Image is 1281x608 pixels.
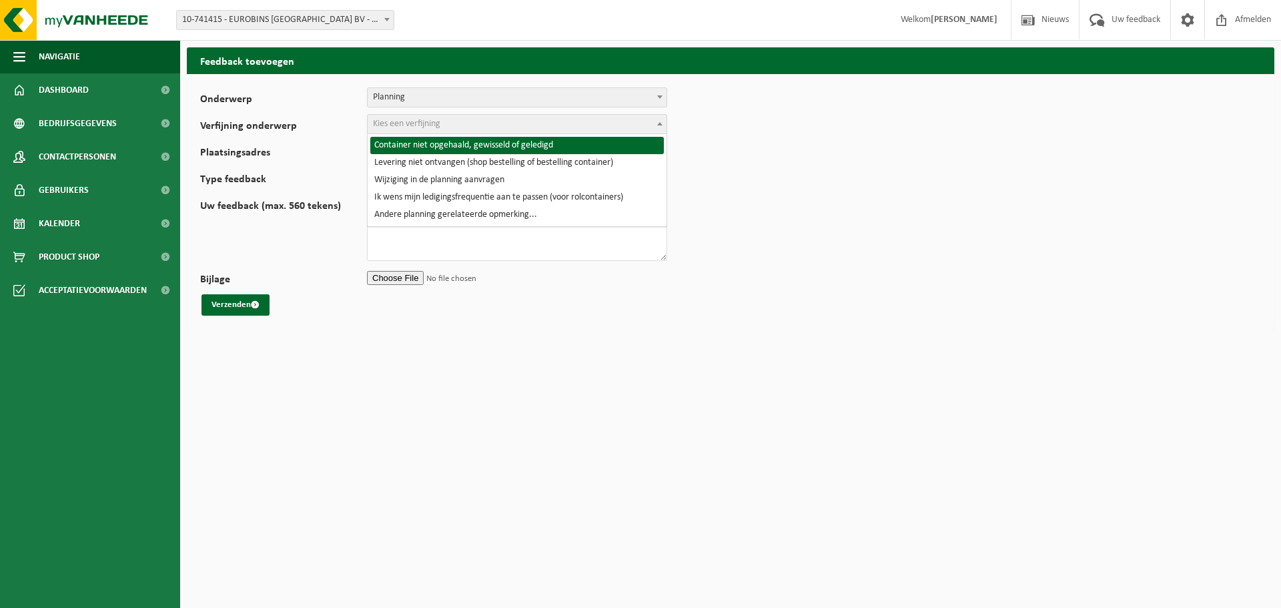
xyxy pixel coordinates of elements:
[370,206,664,224] li: Andere planning gerelateerde opmerking...
[200,274,367,288] label: Bijlage
[200,147,367,161] label: Plaatsingsadres
[368,88,667,107] span: Planning
[373,119,440,129] span: Kies een verfijning
[367,87,667,107] span: Planning
[39,240,99,274] span: Product Shop
[176,10,394,30] span: 10-741415 - EUROBINS BELGIUM BV - ANTWERPEN
[39,140,116,174] span: Contactpersonen
[200,94,367,107] label: Onderwerp
[200,121,367,134] label: Verfijning onderwerp
[39,107,117,140] span: Bedrijfsgegevens
[370,172,664,189] li: Wijziging in de planning aanvragen
[200,201,367,261] label: Uw feedback (max. 560 tekens)
[39,174,89,207] span: Gebruikers
[370,154,664,172] li: Levering niet ontvangen (shop bestelling of bestelling container)
[39,274,147,307] span: Acceptatievoorwaarden
[177,11,394,29] span: 10-741415 - EUROBINS BELGIUM BV - ANTWERPEN
[370,189,664,206] li: Ik wens mijn ledigingsfrequentie aan te passen (voor rolcontainers)
[201,294,270,316] button: Verzenden
[39,73,89,107] span: Dashboard
[39,207,80,240] span: Kalender
[187,47,1274,73] h2: Feedback toevoegen
[200,174,367,188] label: Type feedback
[370,137,664,154] li: Container niet opgehaald, gewisseld of geledigd
[931,15,997,25] strong: [PERSON_NAME]
[39,40,80,73] span: Navigatie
